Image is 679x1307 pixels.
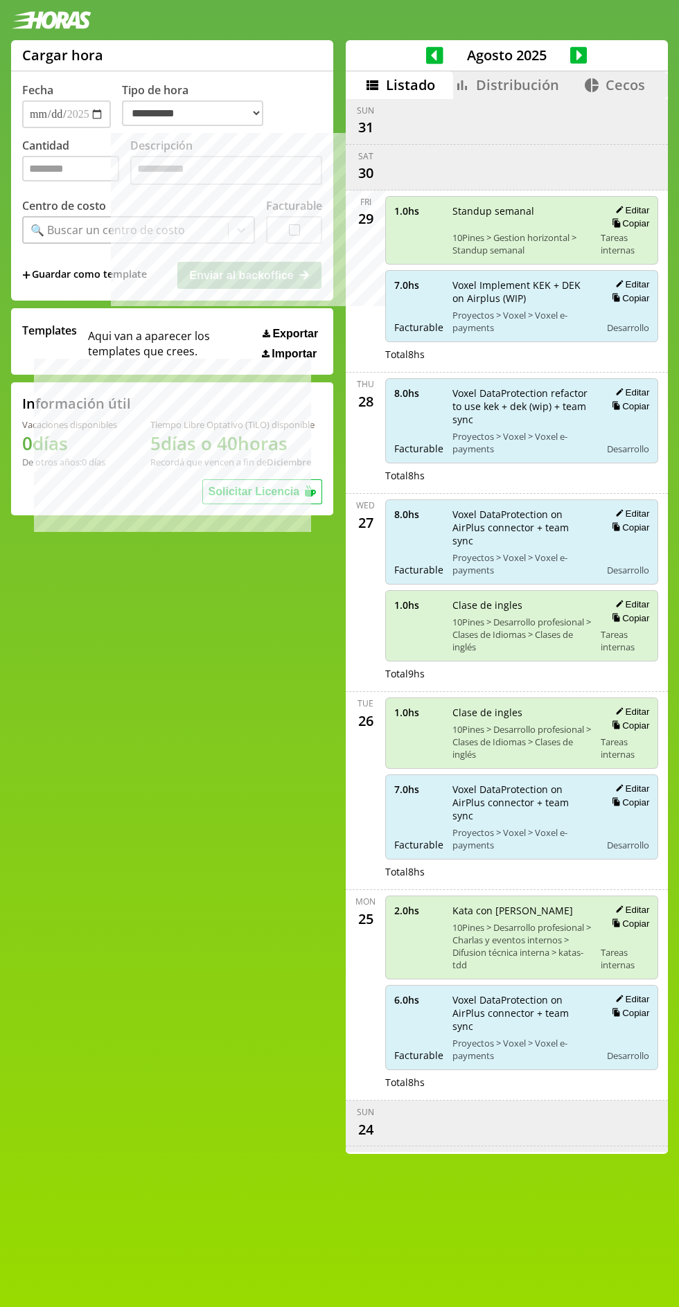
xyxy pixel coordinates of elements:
span: 8.0 hs [394,386,443,400]
label: Centro de costo [22,198,106,213]
button: Editar [611,598,649,610]
span: 1.0 hs [394,204,443,217]
select: Tipo de hora [122,100,263,126]
div: Sun [357,105,374,116]
span: Voxel DataProtection refactor to use kek + dek (wip) + team sync [452,386,592,426]
div: Wed [356,499,375,511]
img: logotipo [11,11,91,29]
span: + [22,267,30,283]
div: Mon [355,896,376,907]
button: Editar [611,783,649,794]
span: Desarrollo [607,1049,649,1062]
span: Facturable [394,838,443,851]
div: Recordá que vencen a fin de [150,456,315,468]
span: Voxel DataProtection on AirPlus connector + team sync [452,783,592,822]
div: 30 [355,162,377,184]
span: 10Pines > Desarrollo profesional > Clases de Idiomas > Clases de inglés [452,616,592,653]
span: Voxel DataProtection on AirPlus connector + team sync [452,993,592,1033]
button: Copiar [608,1007,649,1019]
div: 27 [355,511,377,533]
div: Sun [357,1106,374,1118]
button: Solicitar Licencia [202,479,323,504]
label: Descripción [130,138,322,188]
span: 1.0 hs [394,706,443,719]
input: Cantidad [22,156,119,181]
span: Facturable [394,321,443,334]
span: 7.0 hs [394,783,443,796]
span: Cecos [606,75,645,94]
span: 10Pines > Desarrollo profesional > Clases de Idiomas > Clases de inglés [452,723,592,761]
span: Proyectos > Voxel > Voxel e-payments [452,1037,592,1062]
div: 25 [355,907,377,930]
h1: 0 días [22,431,117,456]
div: Tue [358,697,373,709]
span: Agosto 2025 [443,46,570,64]
div: Fri [360,196,371,208]
label: Cantidad [22,138,130,188]
span: Solicitar Licencia [209,486,300,497]
span: Clase de ingles [452,706,592,719]
div: 26 [355,709,377,731]
span: Exportar [272,328,318,340]
span: Tareas internas [601,946,649,971]
button: Editar [611,204,649,216]
span: Clase de ingles [452,598,592,612]
span: Aqui van a aparecer los templates que crees. [88,323,253,360]
span: Facturable [394,563,443,576]
span: Tareas internas [601,736,649,761]
span: 6.0 hs [394,993,443,1006]
span: 7.0 hs [394,278,443,292]
span: Templates [22,323,77,338]
button: Copiar [608,292,649,304]
span: 10Pines > Gestion horizontal > Standup semanal [452,231,592,256]
div: Total 8 hs [385,1076,659,1089]
span: Proyectos > Voxel > Voxel e-payments [452,430,592,455]
button: Copiar [608,522,649,533]
button: Copiar [608,720,649,731]
div: Thu [357,378,374,390]
span: Tareas internas [601,628,649,653]
label: Facturable [266,198,322,213]
b: Diciembre [267,456,311,468]
span: 1.0 hs [394,598,443,612]
button: Editar [611,278,649,290]
span: Desarrollo [607,564,649,576]
span: Proyectos > Voxel > Voxel e-payments [452,551,592,576]
div: scrollable content [346,99,668,1152]
span: Desarrollo [607,321,649,334]
span: Desarrollo [607,443,649,455]
textarea: Descripción [130,156,322,185]
span: +Guardar como template [22,267,147,283]
button: Editar [611,706,649,718]
div: Total 9 hs [385,667,659,680]
h2: Información útil [22,394,131,413]
button: Copiar [608,612,649,624]
div: Vacaciones disponibles [22,418,117,431]
span: Proyectos > Voxel > Voxel e-payments [452,826,592,851]
span: Kata con [PERSON_NAME] [452,904,592,917]
label: Tipo de hora [122,82,274,128]
span: 8.0 hs [394,508,443,521]
span: Distribución [476,75,559,94]
span: Voxel DataProtection on AirPlus connector + team sync [452,508,592,547]
span: Proyectos > Voxel > Voxel e-payments [452,309,592,334]
button: Copiar [608,400,649,412]
div: Total 8 hs [385,865,659,878]
div: 🔍 Buscar un centro de costo [30,222,185,238]
button: Editar [611,904,649,916]
button: Editar [611,508,649,519]
span: Listado [386,75,435,94]
button: Exportar [258,327,322,341]
span: Facturable [394,1049,443,1062]
span: Tareas internas [601,231,649,256]
span: 2.0 hs [394,904,443,917]
div: Sat [358,150,373,162]
h1: 5 días o 40 horas [150,431,315,456]
button: Copiar [608,797,649,808]
label: Fecha [22,82,53,98]
button: Copiar [608,918,649,930]
span: Facturable [394,442,443,455]
div: Total 8 hs [385,348,659,361]
span: Voxel Implement KEK + DEK on Airplus (WIP) [452,278,592,305]
span: 10Pines > Desarrollo profesional > Charlas y eventos internos > Difusion técnica interna > katas-tdd [452,921,592,971]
